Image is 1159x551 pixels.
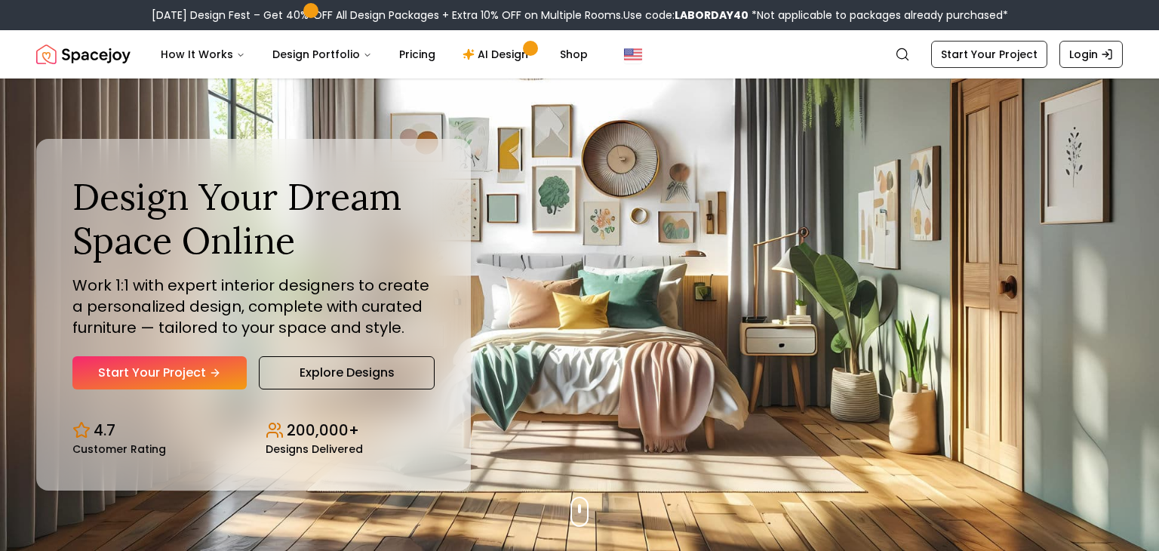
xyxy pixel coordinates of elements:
div: [DATE] Design Fest – Get 40% OFF All Design Packages + Extra 10% OFF on Multiple Rooms. [152,8,1008,23]
a: Start Your Project [72,356,247,389]
b: LABORDAY40 [675,8,749,23]
p: Work 1:1 with expert interior designers to create a personalized design, complete with curated fu... [72,275,435,338]
a: Spacejoy [36,39,131,69]
button: How It Works [149,39,257,69]
a: Explore Designs [259,356,435,389]
nav: Global [36,30,1123,78]
nav: Main [149,39,600,69]
h1: Design Your Dream Space Online [72,175,435,262]
a: AI Design [450,39,545,69]
a: Shop [548,39,600,69]
div: Design stats [72,408,435,454]
span: Use code: [623,8,749,23]
button: Design Portfolio [260,39,384,69]
img: United States [624,45,642,63]
p: 4.7 [94,420,115,441]
a: Login [1059,41,1123,68]
span: *Not applicable to packages already purchased* [749,8,1008,23]
p: 200,000+ [287,420,359,441]
small: Designs Delivered [266,444,363,454]
a: Start Your Project [931,41,1047,68]
small: Customer Rating [72,444,166,454]
img: Spacejoy Logo [36,39,131,69]
a: Pricing [387,39,447,69]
